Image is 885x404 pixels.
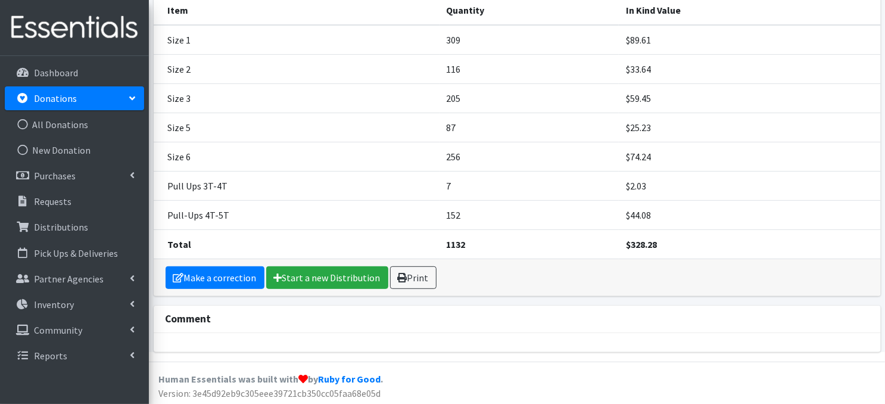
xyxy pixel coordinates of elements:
[168,238,192,250] strong: Total
[5,293,144,316] a: Inventory
[5,86,144,110] a: Donations
[154,113,440,142] td: Size 5
[34,350,67,362] p: Reports
[5,8,144,48] img: HumanEssentials
[619,83,880,113] td: $59.45
[5,138,144,162] a: New Donation
[626,238,657,250] strong: $328.28
[154,171,440,200] td: Pull Ups 3T-4T
[440,142,619,171] td: 256
[619,25,880,55] td: $89.61
[5,318,144,342] a: Community
[266,266,388,289] a: Start a new Distribution
[5,344,144,368] a: Reports
[619,200,880,229] td: $44.08
[440,171,619,200] td: 7
[154,142,440,171] td: Size 6
[5,215,144,239] a: Distributions
[158,387,381,399] span: Version: 3e45d92eb9c305eee39721cb350cc05faa68e05d
[34,67,78,79] p: Dashboard
[5,61,144,85] a: Dashboard
[440,83,619,113] td: 205
[5,189,144,213] a: Requests
[5,267,144,291] a: Partner Agencies
[440,54,619,83] td: 116
[154,25,440,55] td: Size 1
[34,299,74,310] p: Inventory
[318,373,381,385] a: Ruby for Good
[34,92,77,104] p: Donations
[390,266,437,289] a: Print
[5,164,144,188] a: Purchases
[619,171,880,200] td: $2.03
[154,83,440,113] td: Size 3
[166,312,211,325] strong: Comment
[154,54,440,83] td: Size 2
[440,113,619,142] td: 87
[34,221,88,233] p: Distributions
[34,324,82,336] p: Community
[154,200,440,229] td: Pull-Ups 4T-5T
[34,195,71,207] p: Requests
[34,247,118,259] p: Pick Ups & Deliveries
[447,238,466,250] strong: 1132
[440,25,619,55] td: 309
[158,373,383,385] strong: Human Essentials was built with by .
[440,200,619,229] td: 152
[5,113,144,136] a: All Donations
[34,273,104,285] p: Partner Agencies
[5,241,144,265] a: Pick Ups & Deliveries
[619,113,880,142] td: $25.23
[619,142,880,171] td: $74.24
[34,170,76,182] p: Purchases
[166,266,264,289] a: Make a correction
[619,54,880,83] td: $33.64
